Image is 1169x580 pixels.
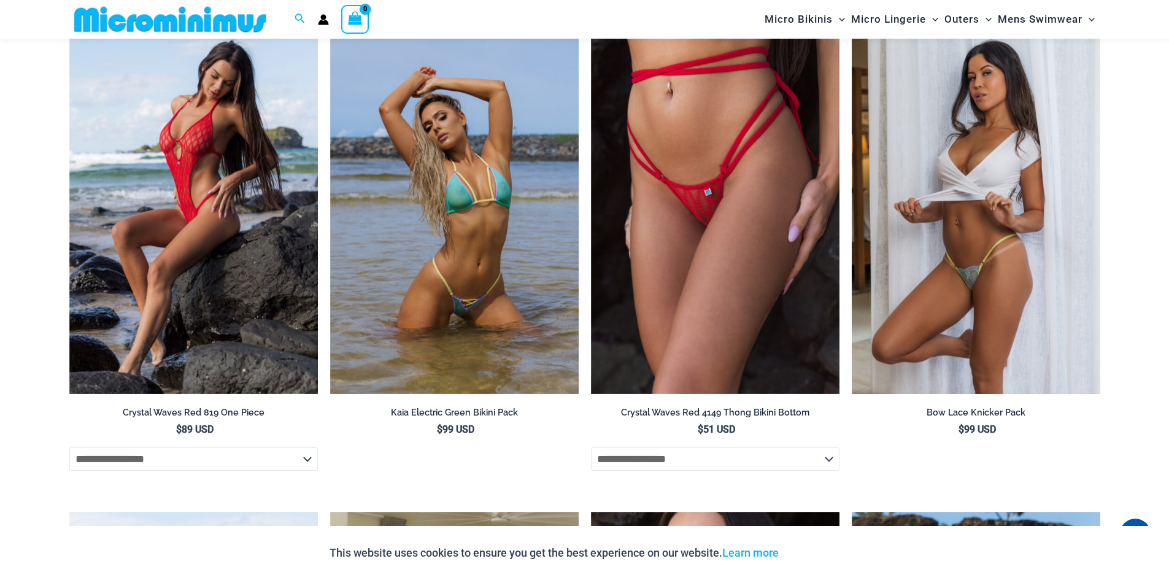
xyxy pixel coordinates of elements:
span: Micro Lingerie [851,4,926,35]
a: Mens SwimwearMenu ToggleMenu Toggle [995,4,1098,35]
a: Kaia Electric Green 305 Top 445 Thong 04Kaia Electric Green 305 Top 445 Thong 05Kaia Electric Gre... [330,21,579,395]
span: Micro Bikinis [765,4,833,35]
bdi: 99 USD [959,423,996,435]
p: This website uses cookies to ensure you get the best experience on our website. [330,544,779,562]
span: Outers [944,4,979,35]
bdi: 51 USD [698,423,735,435]
h2: Crystal Waves Red 819 One Piece [69,407,318,419]
span: $ [176,423,182,435]
button: Accept [788,538,840,568]
span: Menu Toggle [926,4,938,35]
span: Menu Toggle [979,4,992,35]
h2: Kaia Electric Green Bikini Pack [330,407,579,419]
img: Crystal Waves 4149 Thong 01 [591,21,839,395]
span: $ [959,423,964,435]
a: Search icon link [295,12,306,27]
span: Menu Toggle [1082,4,1095,35]
a: Kaia Electric Green Bikini Pack [330,407,579,423]
a: Crystal Waves Red 819 One Piece 04Crystal Waves Red 819 One Piece 03Crystal Waves Red 819 One Pie... [69,21,318,395]
a: Bow Lace Knicker Pack [852,407,1100,423]
bdi: 89 USD [176,423,214,435]
a: Micro BikinisMenu ToggleMenu Toggle [762,4,848,35]
a: Crystal Waves Red 4149 Thong Bikini Bottom [591,407,839,423]
a: Account icon link [318,14,329,25]
h2: Bow Lace Knicker Pack [852,407,1100,419]
span: Mens Swimwear [998,4,1082,35]
a: Bow Lace Knicker PackBow Lace Mint Multi 601 Thong 03Bow Lace Mint Multi 601 Thong 03 [852,21,1100,395]
img: MM SHOP LOGO FLAT [69,6,271,33]
img: Crystal Waves Red 819 One Piece 04 [69,21,318,395]
a: Crystal Waves 4149 Thong 01Crystal Waves 305 Tri Top 4149 Thong 01Crystal Waves 305 Tri Top 4149 ... [591,21,839,395]
span: Menu Toggle [833,4,845,35]
a: View Shopping Cart, empty [341,5,369,33]
img: Bow Lace Mint Multi 601 Thong 03 [852,21,1100,395]
a: Micro LingerieMenu ToggleMenu Toggle [848,4,941,35]
span: $ [437,423,442,435]
a: Learn more [722,546,779,559]
h2: Crystal Waves Red 4149 Thong Bikini Bottom [591,407,839,419]
bdi: 99 USD [437,423,474,435]
span: $ [698,423,703,435]
nav: Site Navigation [760,2,1100,37]
a: OutersMenu ToggleMenu Toggle [941,4,995,35]
a: Crystal Waves Red 819 One Piece [69,407,318,423]
img: Kaia Electric Green 305 Top 445 Thong 04 [330,21,579,395]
